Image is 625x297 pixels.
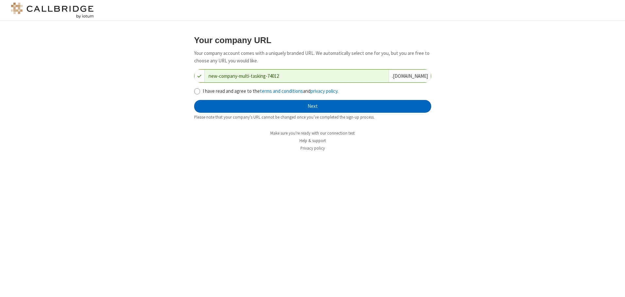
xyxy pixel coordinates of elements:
[203,88,431,95] label: I have read and agree to the and .
[10,3,95,18] img: logo@2x.png
[300,145,325,151] a: Privacy policy
[299,138,326,143] a: Help & support
[194,100,431,113] button: Next
[194,36,431,45] h3: Your company URL
[311,88,337,94] a: privacy policy
[194,114,431,120] div: Please note that your company's URL cannot be changed once you’ve completed the sign-up process.
[205,70,389,82] input: Company URL
[389,70,431,82] div: . [DOMAIN_NAME]
[260,88,303,94] a: terms and conditions
[194,50,431,64] p: Your company account comes with a uniquely branded URL. We automatically select one for you, but ...
[270,130,355,136] a: Make sure you're ready with our connection test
